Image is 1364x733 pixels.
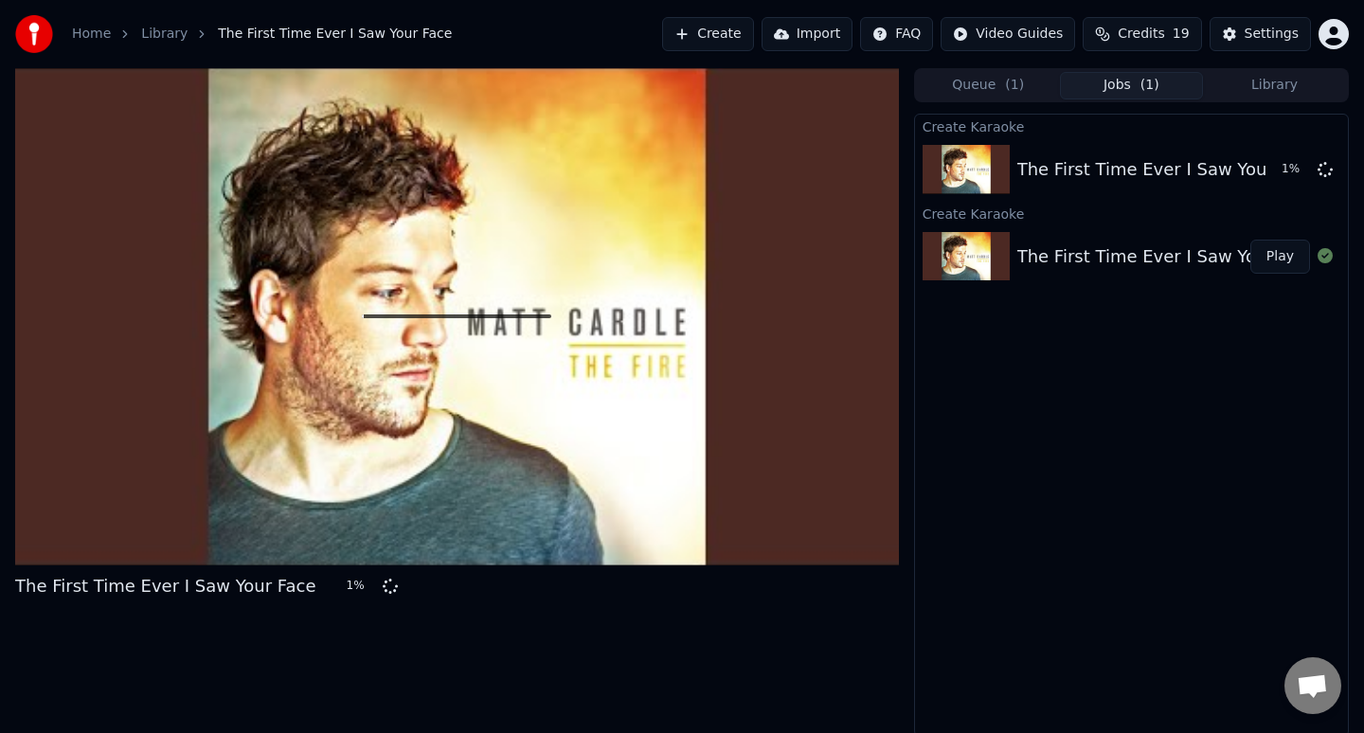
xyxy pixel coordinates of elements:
div: Create Karaoke [915,115,1348,137]
span: Credits [1118,25,1164,44]
div: 1 % [1282,162,1310,177]
nav: breadcrumb [72,25,452,44]
div: 1 % [347,579,375,594]
button: Queue [917,72,1060,99]
button: Create [662,17,754,51]
div: The First Time Ever I Saw Your Face [15,573,316,599]
span: The First Time Ever I Saw Your Face [218,25,452,44]
a: Home [72,25,111,44]
div: Create Karaoke [915,202,1348,224]
button: Video Guides [941,17,1075,51]
button: Play [1250,240,1310,274]
button: FAQ [860,17,933,51]
div: Settings [1245,25,1299,44]
button: Library [1203,72,1346,99]
a: Library [141,25,188,44]
img: youka [15,15,53,53]
button: Jobs [1060,72,1203,99]
div: Open chat [1284,657,1341,714]
div: The First Time Ever I Saw Your Face [1017,243,1319,270]
span: ( 1 ) [1140,76,1159,95]
span: ( 1 ) [1005,76,1024,95]
button: Credits19 [1083,17,1201,51]
span: 19 [1173,25,1190,44]
div: The First Time Ever I Saw Your Face [1017,156,1319,183]
button: Import [762,17,852,51]
button: Settings [1210,17,1311,51]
